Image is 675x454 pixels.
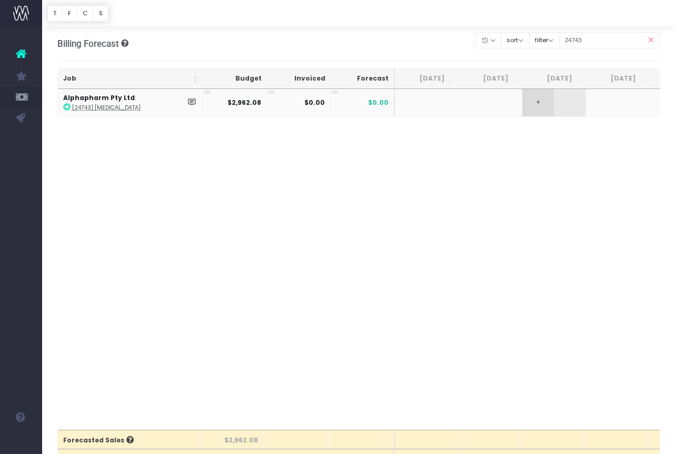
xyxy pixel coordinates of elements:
[72,104,141,112] abbr: [24743] Esomeprazole
[522,68,586,89] th: Oct 25: activate to sort column ascending
[395,68,459,89] th: Aug 25: activate to sort column ascending
[63,93,135,102] strong: Alphapharm Pty Ltd
[522,89,554,116] span: +
[203,68,267,89] th: Budget
[63,436,134,445] span: Forecasted Sales
[13,433,29,449] img: images/default_profile_image.png
[198,430,264,449] th: $2,962.08
[47,5,63,22] button: T
[58,68,203,89] th: Job: activate to sort column ascending
[368,98,389,107] span: $0.00
[62,5,77,22] button: F
[58,89,203,116] td: :
[47,5,108,22] div: Vertical button group
[304,98,325,107] strong: $0.00
[559,32,660,48] input: Search...
[459,68,522,89] th: Sep 25: activate to sort column ascending
[93,5,108,22] button: S
[227,98,261,107] strong: $2,962.08
[586,68,650,89] th: Nov 25: activate to sort column ascending
[529,32,560,48] button: filter
[77,5,94,22] button: C
[57,38,119,49] span: Billing Forecast
[267,68,331,89] th: Invoiced
[331,68,395,89] th: Forecast
[501,32,530,48] button: sort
